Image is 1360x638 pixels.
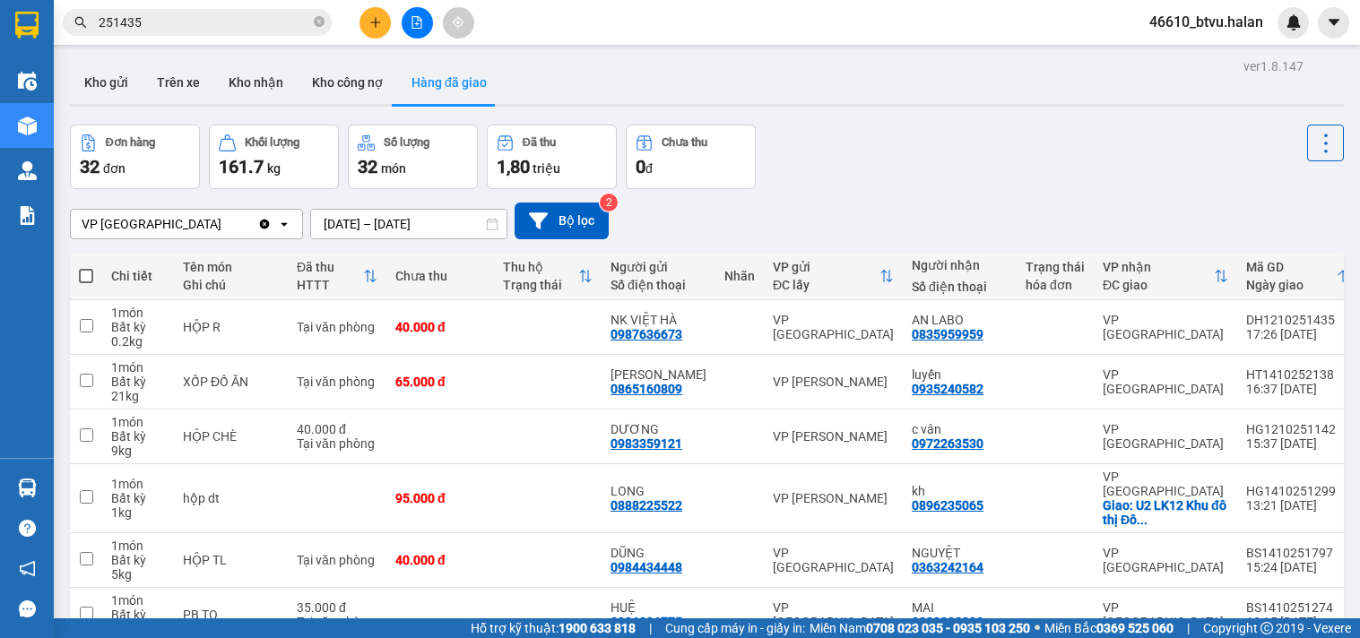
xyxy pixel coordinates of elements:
[1318,7,1349,39] button: caret-down
[645,161,653,176] span: đ
[503,278,578,292] div: Trạng thái
[19,520,36,537] span: question-circle
[503,260,578,274] div: Thu hộ
[1246,422,1350,436] div: HG1210251142
[111,567,165,582] div: 5 kg
[1103,278,1214,292] div: ĐC giao
[1137,513,1148,527] span: ...
[111,593,165,608] div: 1 món
[912,313,1008,327] div: AN LABO
[314,16,325,27] span: close-circle
[773,429,894,444] div: VP [PERSON_NAME]
[1246,615,1350,629] div: 13:15 [DATE]
[1096,621,1174,635] strong: 0369 525 060
[297,320,377,334] div: Tại văn phòng
[1103,546,1228,574] div: VP [GEOGRAPHIC_DATA]
[183,320,279,334] div: HỘP R
[111,553,165,567] div: Bất kỳ
[111,505,165,520] div: 1 kg
[1243,56,1304,76] div: ver 1.8.147
[411,16,423,29] span: file-add
[111,444,165,458] div: 9 kg
[1026,278,1085,292] div: hóa đơn
[209,125,339,189] button: Khối lượng161.7kg
[1094,253,1237,300] th: Toggle SortBy
[395,491,485,505] div: 95.000 đ
[912,546,1008,560] div: NGUYỆT
[18,72,37,91] img: warehouse-icon
[111,360,165,375] div: 1 món
[1103,260,1214,274] div: VP nhận
[1246,498,1350,513] div: 13:21 [DATE]
[297,278,363,292] div: HTTT
[912,327,983,341] div: 0835959959
[143,61,214,104] button: Trên xe
[384,136,429,149] div: Số lượng
[912,258,1008,272] div: Người nhận
[111,415,165,429] div: 1 món
[214,61,298,104] button: Kho nhận
[99,13,310,32] input: Tìm tên, số ĐT hoặc mã đơn
[183,375,279,389] div: XỐP ĐỒ ĂN
[611,260,706,274] div: Người gửi
[1135,11,1278,33] span: 46610_btvu.halan
[611,498,682,513] div: 0888225522
[611,546,706,560] div: DŨNG
[348,125,478,189] button: Số lượng32món
[82,215,221,233] div: VP [GEOGRAPHIC_DATA]
[1246,278,1336,292] div: Ngày giao
[611,600,706,615] div: HUỆ
[297,260,363,274] div: Đã thu
[912,367,1008,382] div: luyến
[443,7,474,39] button: aim
[277,217,291,231] svg: open
[810,618,1030,638] span: Miền Nam
[866,621,1030,635] strong: 0708 023 035 - 0935 103 250
[1103,422,1228,451] div: VP [GEOGRAPHIC_DATA]
[395,269,485,283] div: Chưa thu
[611,367,706,382] div: MINH VÂN
[1246,484,1350,498] div: HG1410251299
[111,306,165,320] div: 1 món
[111,429,165,444] div: Bất kỳ
[773,600,894,629] div: VP [GEOGRAPHIC_DATA]
[111,608,165,622] div: Bất kỳ
[297,375,377,389] div: Tại văn phòng
[600,194,618,211] sup: 2
[523,136,556,149] div: Đã thu
[764,253,903,300] th: Toggle SortBy
[18,116,37,135] img: warehouse-icon
[106,136,155,149] div: Đơn hàng
[611,327,682,341] div: 0987636673
[18,478,37,497] img: warehouse-icon
[297,436,377,451] div: Tại văn phòng
[912,422,1008,436] div: c vân
[1246,436,1350,451] div: 15:37 [DATE]
[1103,498,1228,527] div: Giao: U2 LK12 Khu đô thị Đô Nghĩa,YÊN NGHĨA, Hà Đông, Hà Nội 100000, Việt Nam
[1026,260,1085,274] div: Trạng thái
[636,156,645,177] span: 0
[1103,470,1228,498] div: VP [GEOGRAPHIC_DATA]
[912,615,983,629] div: 0339203203
[381,161,406,176] span: món
[395,375,485,389] div: 65.000 đ
[183,278,279,292] div: Ghi chú
[103,161,126,176] span: đơn
[912,436,983,451] div: 0972263530
[1286,14,1302,30] img: icon-new-feature
[80,156,100,177] span: 32
[1246,560,1350,574] div: 15:24 [DATE]
[183,491,279,505] div: hộp dt
[395,553,485,567] div: 40.000 đ
[183,553,279,567] div: HỘP TL
[19,600,36,617] span: message
[662,136,707,149] div: Chưa thu
[1044,618,1174,638] span: Miền Bắc
[297,600,377,615] div: 35.000 đ
[912,600,1008,615] div: MAI
[1246,327,1350,341] div: 17:26 [DATE]
[649,618,652,638] span: |
[724,269,755,283] div: Nhãn
[369,16,382,29] span: plus
[314,14,325,31] span: close-circle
